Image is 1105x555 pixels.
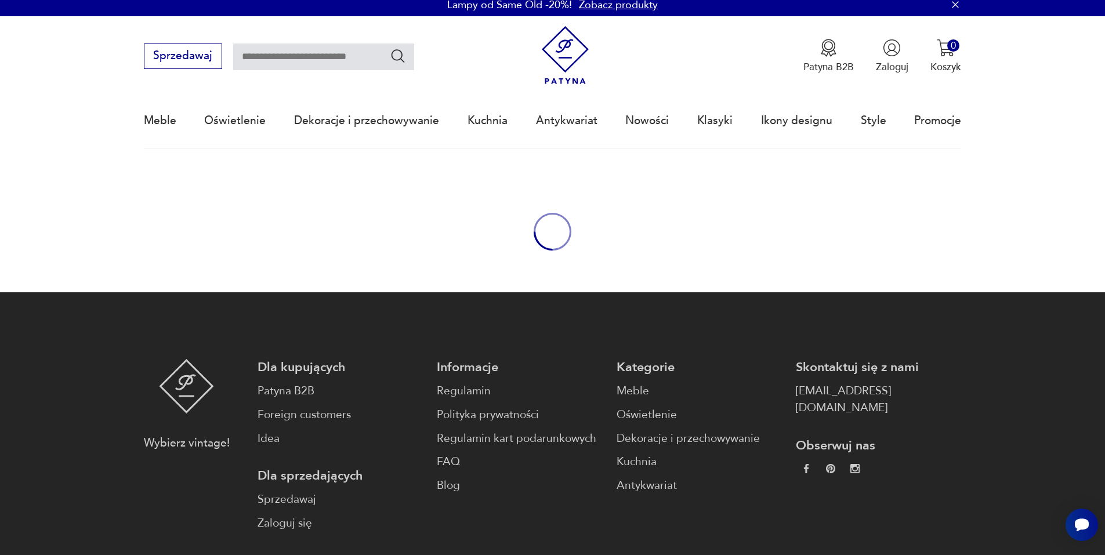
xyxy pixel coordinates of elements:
a: Meble [617,383,782,400]
p: Kategorie [617,359,782,376]
img: Ikona koszyka [937,39,955,57]
p: Koszyk [930,60,961,74]
button: Szukaj [390,48,407,64]
a: Antykwariat [536,94,597,147]
a: Dekoracje i przechowywanie [617,430,782,447]
a: Dekoracje i przechowywanie [294,94,439,147]
a: [EMAIL_ADDRESS][DOMAIN_NAME] [796,383,961,416]
p: Skontaktuj się z nami [796,359,961,376]
iframe: Smartsupp widget button [1066,509,1098,541]
button: Sprzedawaj [144,43,222,69]
p: Dla sprzedających [258,467,423,484]
div: 0 [947,39,959,52]
p: Obserwuj nas [796,437,961,454]
img: Patyna - sklep z meblami i dekoracjami vintage [159,359,214,413]
a: Idea [258,430,423,447]
p: Zaloguj [876,60,908,74]
a: Foreign customers [258,407,423,423]
a: FAQ [437,454,602,470]
p: Informacje [437,359,602,376]
img: Patyna - sklep z meblami i dekoracjami vintage [536,26,595,85]
a: Meble [144,94,176,147]
a: Style [861,94,886,147]
p: Dla kupujących [258,359,423,376]
a: Polityka prywatności [437,407,602,423]
a: Nowości [625,94,669,147]
img: da9060093f698e4c3cedc1453eec5031.webp [802,464,811,473]
a: Oświetlenie [617,407,782,423]
img: c2fd9cf7f39615d9d6839a72ae8e59e5.webp [850,464,860,473]
a: Zaloguj się [258,515,423,532]
a: Regulamin [437,383,602,400]
a: Sprzedawaj [144,52,222,61]
p: Patyna B2B [803,60,854,74]
a: Antykwariat [617,477,782,494]
a: Ikony designu [761,94,832,147]
a: Kuchnia [617,454,782,470]
a: Blog [437,477,602,494]
a: Klasyki [697,94,733,147]
a: Sprzedawaj [258,491,423,508]
img: Ikona medalu [820,39,838,57]
img: Ikonka użytkownika [883,39,901,57]
p: Wybierz vintage! [144,435,230,452]
a: Kuchnia [468,94,508,147]
a: Ikona medaluPatyna B2B [803,39,854,74]
a: Oświetlenie [204,94,266,147]
button: Zaloguj [876,39,908,74]
a: Patyna B2B [258,383,423,400]
button: 0Koszyk [930,39,961,74]
button: Patyna B2B [803,39,854,74]
img: 37d27d81a828e637adc9f9cb2e3d3a8a.webp [826,464,835,473]
a: Regulamin kart podarunkowych [437,430,602,447]
a: Promocje [914,94,961,147]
